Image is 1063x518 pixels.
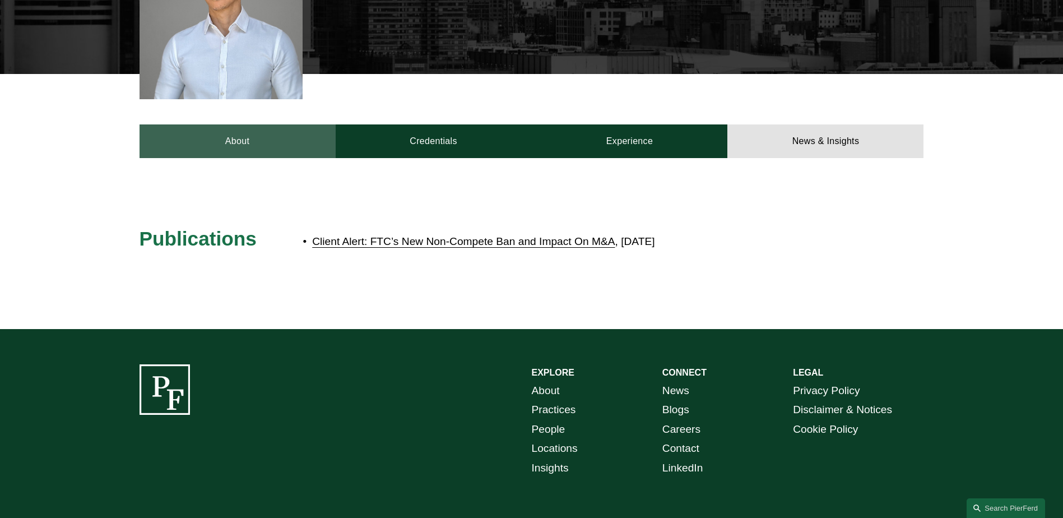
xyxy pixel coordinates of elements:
[793,381,860,401] a: Privacy Policy
[140,228,257,249] span: Publications
[793,368,823,377] strong: LEGAL
[793,400,892,420] a: Disclaimer & Notices
[662,459,703,478] a: LinkedIn
[967,498,1045,518] a: Search this site
[532,381,560,401] a: About
[662,368,707,377] strong: CONNECT
[727,124,923,158] a: News & Insights
[662,400,689,420] a: Blogs
[532,368,574,377] strong: EXPLORE
[532,459,569,478] a: Insights
[532,400,576,420] a: Practices
[312,232,825,252] p: , [DATE]
[532,124,728,158] a: Experience
[793,420,858,440] a: Cookie Policy
[532,439,578,459] a: Locations
[662,381,689,401] a: News
[662,420,700,440] a: Careers
[140,124,336,158] a: About
[336,124,532,158] a: Credentials
[662,439,699,459] a: Contact
[312,235,615,247] a: Client Alert: FTC’s New Non-Compete Ban and Impact On M&A
[532,420,565,440] a: People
